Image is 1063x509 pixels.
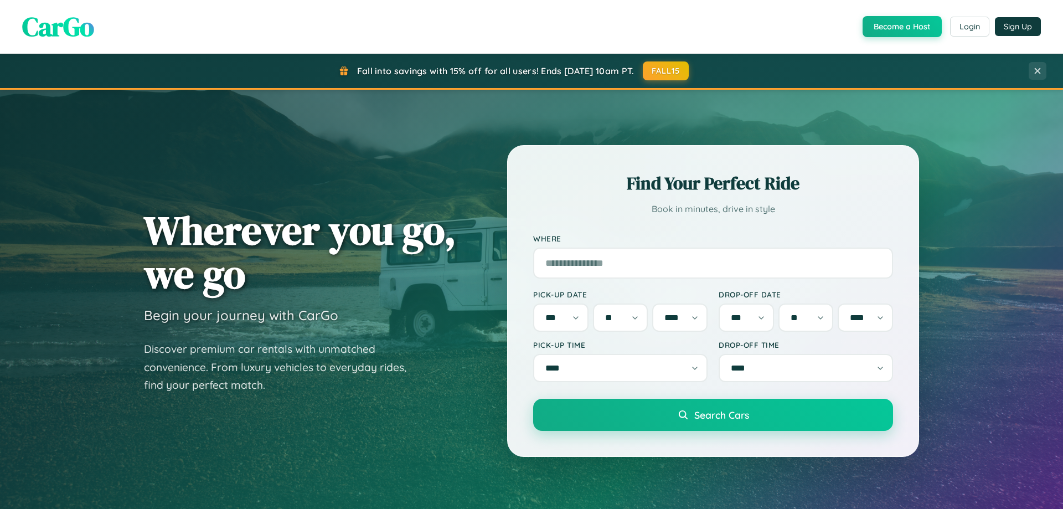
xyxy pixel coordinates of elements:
span: Search Cars [694,409,749,421]
button: Search Cars [533,399,893,431]
button: Login [950,17,989,37]
span: Fall into savings with 15% off for all users! Ends [DATE] 10am PT. [357,65,634,76]
label: Where [533,234,893,243]
label: Pick-up Date [533,290,708,299]
button: Sign Up [995,17,1041,36]
h3: Begin your journey with CarGo [144,307,338,323]
label: Pick-up Time [533,340,708,349]
h2: Find Your Perfect Ride [533,171,893,196]
p: Discover premium car rentals with unmatched convenience. From luxury vehicles to everyday rides, ... [144,340,421,394]
label: Drop-off Date [719,290,893,299]
h1: Wherever you go, we go [144,208,456,296]
button: Become a Host [863,16,942,37]
button: FALL15 [643,61,689,80]
label: Drop-off Time [719,340,893,349]
p: Book in minutes, drive in style [533,201,893,217]
span: CarGo [22,8,94,45]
